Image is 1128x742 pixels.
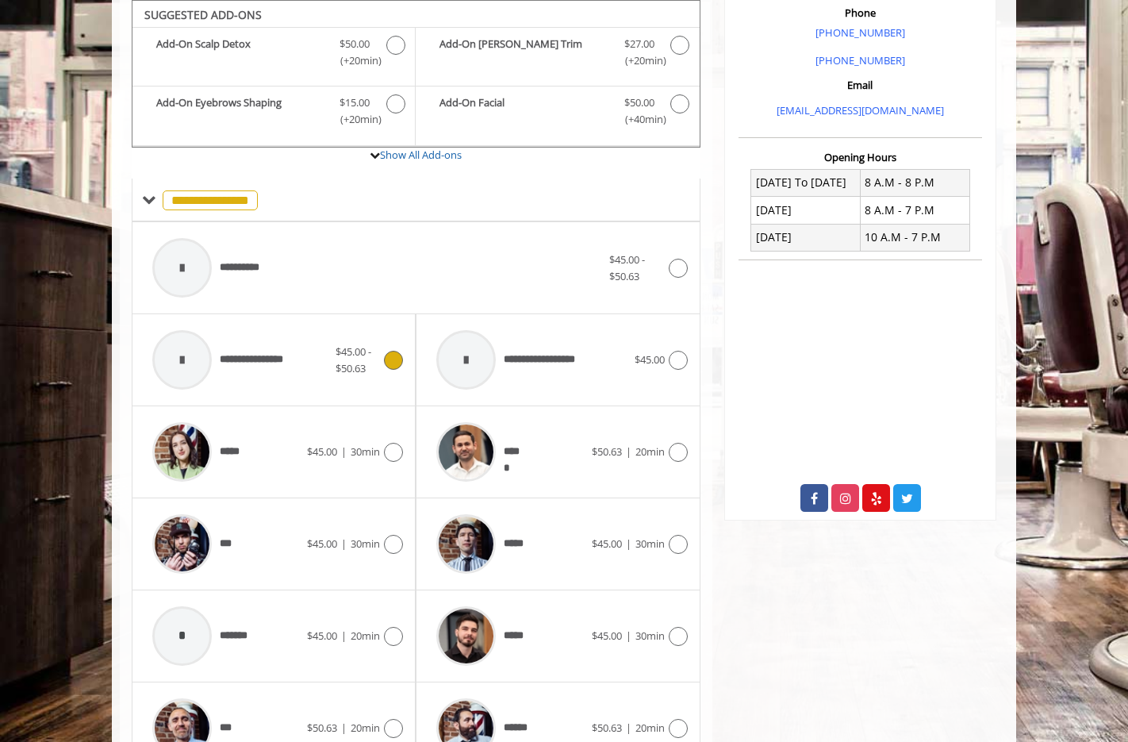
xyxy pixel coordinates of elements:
[336,344,371,375] span: $45.00 - $50.63
[626,536,631,551] span: |
[307,444,337,459] span: $45.00
[739,152,982,163] h3: Opening Hours
[439,36,608,69] b: Add-On [PERSON_NAME] Trim
[351,444,380,459] span: 30min
[624,36,654,52] span: $27.00
[742,7,978,18] h3: Phone
[332,111,378,128] span: (+20min )
[751,224,861,251] td: [DATE]
[307,629,337,643] span: $45.00
[592,721,622,735] span: $50.63
[616,111,662,128] span: (+40min )
[307,721,337,735] span: $50.63
[626,444,631,459] span: |
[351,629,380,643] span: 20min
[351,721,380,735] span: 20min
[635,721,665,735] span: 20min
[140,36,407,73] label: Add-On Scalp Detox
[635,536,665,551] span: 30min
[332,52,378,69] span: (+20min )
[635,352,665,367] span: $45.00
[742,79,978,90] h3: Email
[341,629,347,643] span: |
[624,94,654,111] span: $50.00
[424,94,691,132] label: Add-On Facial
[439,94,608,128] b: Add-On Facial
[140,94,407,132] label: Add-On Eyebrows Shaping
[156,36,324,69] b: Add-On Scalp Detox
[592,629,622,643] span: $45.00
[424,36,691,73] label: Add-On Beard Trim
[860,224,969,251] td: 10 A.M - 7 P.M
[592,444,622,459] span: $50.63
[307,536,337,551] span: $45.00
[380,148,462,162] a: Show All Add-ons
[777,103,944,117] a: [EMAIL_ADDRESS][DOMAIN_NAME]
[860,197,969,224] td: 8 A.M - 7 P.M
[609,252,645,283] span: $45.00 - $50.63
[340,36,370,52] span: $50.00
[626,721,631,735] span: |
[635,444,665,459] span: 20min
[751,197,861,224] td: [DATE]
[341,444,347,459] span: |
[860,169,969,196] td: 8 A.M - 8 P.M
[635,629,665,643] span: 30min
[815,25,905,40] a: [PHONE_NUMBER]
[592,536,622,551] span: $45.00
[616,52,662,69] span: (+20min )
[341,721,347,735] span: |
[144,7,262,22] b: SUGGESTED ADD-ONS
[751,169,861,196] td: [DATE] To [DATE]
[156,94,324,128] b: Add-On Eyebrows Shaping
[341,536,347,551] span: |
[351,536,380,551] span: 30min
[340,94,370,111] span: $15.00
[626,629,631,643] span: |
[815,53,905,67] a: [PHONE_NUMBER]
